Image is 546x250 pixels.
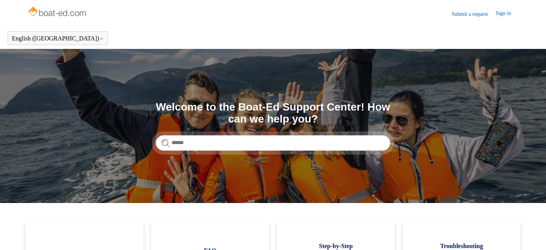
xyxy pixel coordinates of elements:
div: Live chat [520,224,540,244]
button: English ([GEOGRAPHIC_DATA]) [12,35,104,42]
img: Boat-Ed Help Center home page [27,5,88,20]
a: Sign in [496,9,519,18]
a: Submit a request [452,10,496,18]
input: Search [156,135,390,151]
h1: Welcome to the Boat-Ed Support Center! How can we help you? [156,101,390,125]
